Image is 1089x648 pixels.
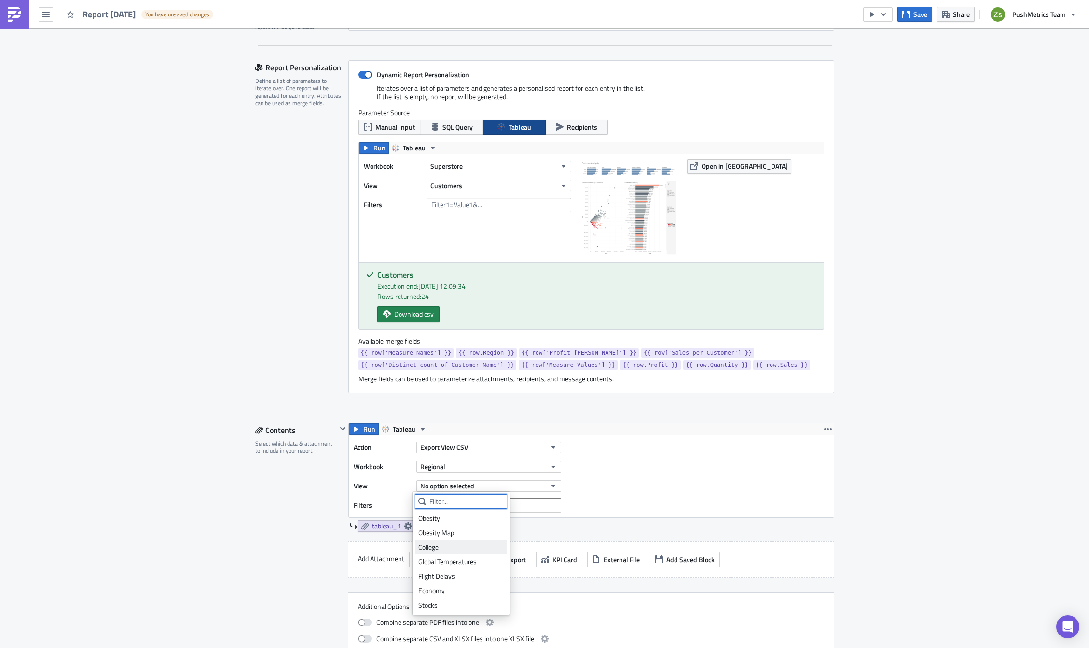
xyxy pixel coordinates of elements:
div: Open Intercom Messenger [1056,615,1079,638]
span: tableau_1 [372,522,401,530]
span: Open in [GEOGRAPHIC_DATA] [702,161,788,171]
span: Export View CSV [420,442,468,452]
button: KPI Card [536,552,582,567]
a: tableau_1 [358,520,415,532]
span: Add Saved Block [666,554,715,565]
label: Workbook [364,159,422,174]
button: Recipients [545,120,608,135]
span: Share [953,9,970,19]
h5: Customers [377,271,816,279]
button: Save [897,7,932,22]
button: Open in [GEOGRAPHIC_DATA] [687,159,791,174]
span: SQL Query [442,122,473,132]
a: {{ row['Measure Values'] }} [519,360,618,370]
label: Additional Options [358,602,824,611]
div: Rows returned: 24 [377,291,816,301]
a: {{ row['Profit [PERSON_NAME]'] }} [519,348,639,358]
a: Download csv [377,306,440,322]
span: Run [363,423,375,435]
span: {{ row.Region }} [458,348,514,358]
button: Superstore [427,161,571,172]
button: Tableau [378,423,430,435]
a: {{ row.Region }} [456,348,517,358]
span: {{ row.Quantity }} [686,360,748,370]
div: Execution end: [DATE] 12:09:34 [377,281,816,291]
span: Combine separate PDF files into one [376,617,479,628]
button: Customers [427,180,571,191]
strong: Dynamic Report Personalization [377,69,469,80]
div: College [418,542,504,552]
button: Manual Input [358,120,421,135]
button: SQL Query [409,552,461,567]
span: Recipients [567,122,597,132]
label: Workbook [354,459,412,474]
img: PushMetrics [7,7,22,22]
div: Obesity Map [418,528,504,538]
label: View [354,479,412,493]
input: Filter1=Value1&... [427,198,571,212]
label: Parameter Source [358,108,824,117]
label: Action [354,440,412,455]
div: Flight Delays [418,571,504,581]
label: Filters [354,498,412,513]
button: Run [349,423,379,435]
input: Filter... [415,494,507,509]
span: {{ row['Measure Values'] }} [521,360,615,370]
button: Regional [416,461,561,472]
div: Select which data & attachment to include in your report. [255,440,337,455]
div: Merge fields can be used to parameterize attachments, recipients, and message contents. [358,375,824,383]
a: {{ row['Distinct count of Customer Name'] }} [358,360,517,370]
span: Tableau [393,423,415,435]
span: Regional [420,461,445,472]
span: Combine separate CSV and XLSX files into one XLSX file [376,633,534,645]
span: KPI Card [552,554,577,565]
button: Add Saved Block [650,552,720,567]
button: Tableau [483,120,546,135]
span: Download csv [394,309,434,319]
div: Define a list of parameters to iterate over. One report will be generated for each entry. Attribu... [255,77,342,107]
img: View Image [581,159,677,256]
span: Tableau [403,142,426,154]
div: Iterates over a list of parameters and generates a personalised report for each entry in the list... [358,84,824,108]
span: You have unsaved changes [145,11,209,18]
button: No option selected [416,480,561,492]
button: External File [587,552,645,567]
span: {{ row['Profit [PERSON_NAME]'] }} [522,348,636,358]
span: {{ row.Profit }} [622,360,678,370]
span: {{ row.Sales }} [756,360,808,370]
span: Tableau [509,122,531,132]
span: {{ row['Distinct count of Customer Name'] }} [361,360,514,370]
label: Filters [364,198,422,212]
span: No option selected [420,481,474,491]
span: {{ row['Measure Names'] }} [361,348,452,358]
span: Manual Input [375,122,415,132]
span: PushMetrics Team [1012,9,1066,19]
button: PushMetrics Team [985,4,1082,25]
button: Export View CSV [416,442,561,453]
div: Economy [418,586,504,595]
span: Save [913,9,927,19]
span: Customers [430,180,462,190]
a: {{ row.Profit }} [620,360,681,370]
span: {{ row['Sales per Customer'] }} [644,348,752,358]
button: Tableau [388,142,440,154]
div: Stocks [418,600,504,610]
img: Avatar [990,6,1006,23]
div: Optionally, perform a condition check before generating and sending a report. Only if true, the r... [255,1,342,31]
button: Hide content [337,423,348,434]
div: Global Temperatures [418,557,504,567]
span: External File [604,554,640,565]
label: Available merge fields [358,337,431,346]
a: {{ row['Sales per Customer'] }} [641,348,754,358]
div: Obesity [418,513,504,523]
label: View [364,178,422,193]
button: Run [359,142,389,154]
button: SQL Query [421,120,483,135]
button: Share [937,7,975,22]
a: {{ row.Sales }} [753,360,810,370]
div: Contents [255,423,337,437]
a: {{ row.Quantity }} [683,360,751,370]
span: Superstore [430,161,463,171]
div: Report Personalization [255,60,348,75]
label: Add Attachment [358,552,404,566]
